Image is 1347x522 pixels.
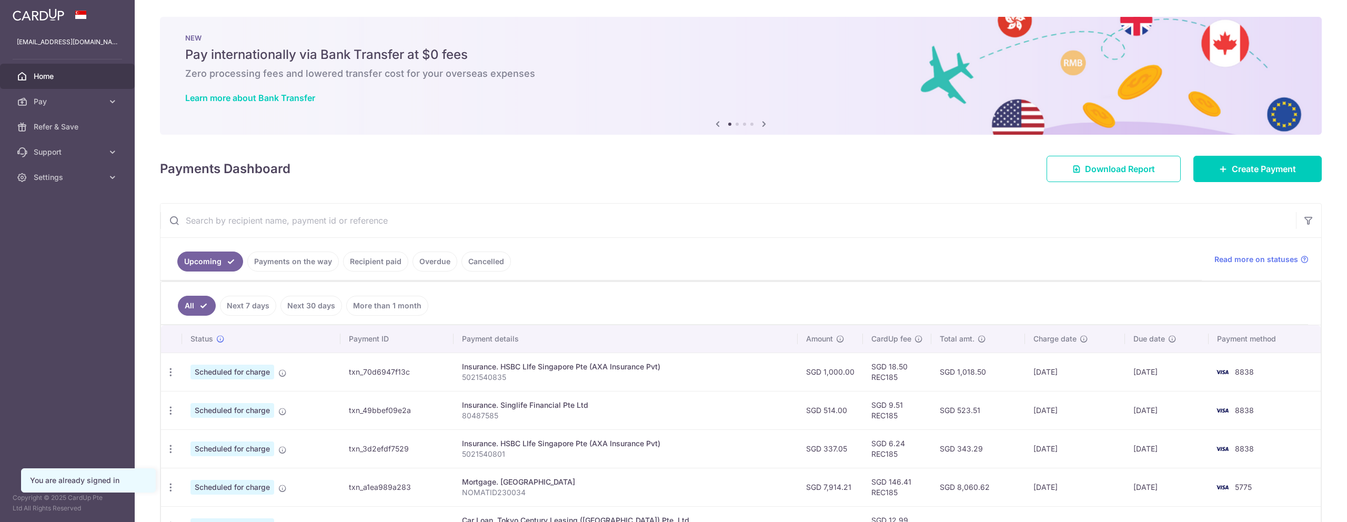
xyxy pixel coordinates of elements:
span: Home [34,71,103,82]
span: Scheduled for charge [190,480,274,495]
h5: Pay internationally via Bank Transfer at $0 fees [185,46,1296,63]
span: Support [34,147,103,157]
th: Payment method [1209,325,1321,353]
td: txn_70d6947f13c [340,353,454,391]
td: txn_49bbef09e2a [340,391,454,429]
th: Payment details [454,325,798,353]
td: SGD 343.29 [931,429,1025,468]
span: Due date [1133,334,1165,344]
img: Bank Card [1212,404,1233,417]
td: SGD 337.05 [798,429,863,468]
span: 8838 [1235,444,1254,453]
p: NEW [185,34,1296,42]
td: SGD 1,000.00 [798,353,863,391]
span: Amount [806,334,833,344]
a: Recipient paid [343,252,408,272]
a: All [178,296,216,316]
td: [DATE] [1125,429,1209,468]
td: [DATE] [1025,468,1125,506]
span: Scheduled for charge [190,365,274,379]
td: SGD 146.41 REC185 [863,468,931,506]
img: Bank transfer banner [160,17,1322,135]
img: Bank Card [1212,443,1233,455]
span: CardUp fee [871,334,911,344]
span: 8838 [1235,367,1254,376]
p: 80487585 [462,410,789,421]
td: [DATE] [1025,391,1125,429]
a: Learn more about Bank Transfer [185,93,315,103]
td: [DATE] [1025,429,1125,468]
div: Insurance. HSBC LIfe Singapore Pte (AXA Insurance Pvt) [462,362,789,372]
a: Next 7 days [220,296,276,316]
td: SGD 8,060.62 [931,468,1025,506]
span: Read more on statuses [1214,254,1298,265]
h4: Payments Dashboard [160,159,290,178]
input: Search by recipient name, payment id or reference [160,204,1296,237]
h6: Zero processing fees and lowered transfer cost for your overseas expenses [185,67,1296,80]
td: txn_3d2efdf7529 [340,429,454,468]
a: Overdue [413,252,457,272]
iframe: Opens a widget where you can find more information [1279,490,1336,517]
span: Charge date [1033,334,1077,344]
a: Download Report [1047,156,1181,182]
span: Download Report [1085,163,1155,175]
a: More than 1 month [346,296,428,316]
img: CardUp [13,8,64,21]
span: 5775 [1235,483,1252,491]
span: 8838 [1235,406,1254,415]
span: Create Payment [1232,163,1296,175]
p: 5021540835 [462,372,789,383]
td: SGD 18.50 REC185 [863,353,931,391]
p: 5021540801 [462,449,789,459]
a: Next 30 days [280,296,342,316]
td: SGD 6.24 REC185 [863,429,931,468]
p: [EMAIL_ADDRESS][DOMAIN_NAME] [17,37,118,47]
span: Total amt. [940,334,974,344]
td: SGD 9.51 REC185 [863,391,931,429]
td: [DATE] [1025,353,1125,391]
span: Refer & Save [34,122,103,132]
div: Insurance. Singlife Financial Pte Ltd [462,400,789,410]
img: Bank Card [1212,481,1233,494]
td: [DATE] [1125,353,1209,391]
span: Status [190,334,213,344]
span: Pay [34,96,103,107]
div: Mortgage. [GEOGRAPHIC_DATA] [462,477,789,487]
span: Scheduled for charge [190,403,274,418]
td: SGD 514.00 [798,391,863,429]
p: NOMATID230034 [462,487,789,498]
td: [DATE] [1125,468,1209,506]
td: SGD 1,018.50 [931,353,1025,391]
a: Upcoming [177,252,243,272]
div: You are already signed in [30,475,147,486]
span: Scheduled for charge [190,441,274,456]
div: Insurance. HSBC LIfe Singapore Pte (AXA Insurance Pvt) [462,438,789,449]
a: Cancelled [461,252,511,272]
th: Payment ID [340,325,454,353]
img: Bank Card [1212,366,1233,378]
td: [DATE] [1125,391,1209,429]
a: Read more on statuses [1214,254,1309,265]
a: Payments on the way [247,252,339,272]
span: Settings [34,172,103,183]
a: Create Payment [1193,156,1322,182]
td: SGD 523.51 [931,391,1025,429]
td: SGD 7,914.21 [798,468,863,506]
td: txn_a1ea989a283 [340,468,454,506]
